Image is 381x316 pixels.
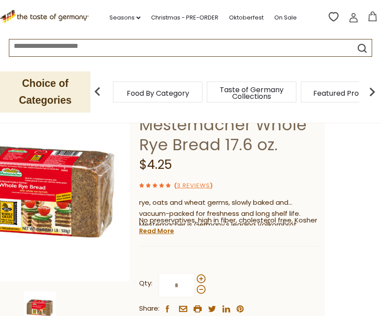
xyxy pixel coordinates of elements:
[151,13,218,23] a: Christmas - PRE-ORDER
[139,303,159,314] span: Share:
[139,215,318,226] p: No preservatives, high in fiber, cholesterol free, Kosher (K-Parve),
[159,273,195,297] input: Qty:
[216,86,287,100] a: Taste of Germany Collections
[89,83,106,101] img: previous arrow
[139,278,152,289] strong: Qty:
[127,90,189,97] a: Food By Category
[139,115,318,155] h1: Mestemacher Whole Rye Bread 17.6 oz.
[229,13,264,23] a: Oktoberfest
[174,181,213,190] span: ( )
[177,181,210,191] a: 3 Reviews
[139,156,172,173] span: $4.25
[274,13,297,23] a: On Sale
[363,83,381,101] img: next arrow
[109,13,140,23] a: Seasons
[313,90,378,97] a: Featured Products
[139,186,318,208] p: This highly nutritious bread consists of whole kernel rye, oats and wheat germs, slowly baked and...
[139,226,174,235] a: Read More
